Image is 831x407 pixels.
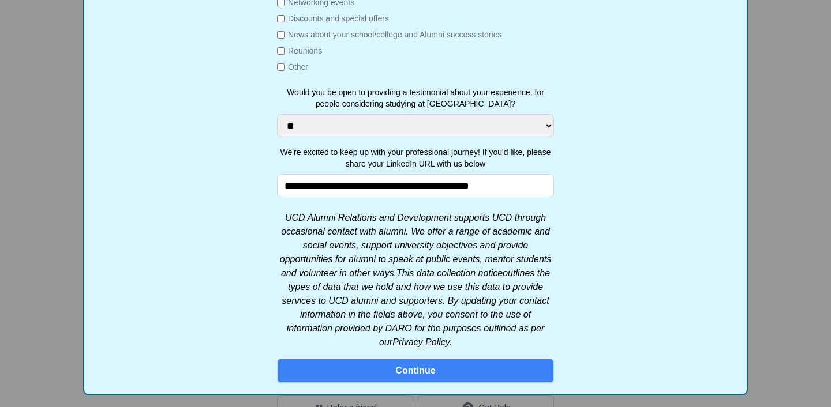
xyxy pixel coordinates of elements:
a: This data collection notice [396,268,503,278]
button: Continue [277,359,554,383]
em: UCD Alumni Relations and Development supports UCD through occasional contact with alumni. We offe... [280,213,551,347]
a: Privacy Policy [392,337,449,347]
label: News about your school/college and Alumni success stories [288,29,501,40]
label: Reunions [288,45,322,56]
label: Would you be open to providing a testimonial about your experience, for people considering studyi... [277,86,554,110]
label: Discounts and special offers [288,13,389,24]
label: Other [288,61,308,73]
label: We're excited to keep up with your professional journey! If you'd like, please share your LinkedI... [277,146,554,169]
